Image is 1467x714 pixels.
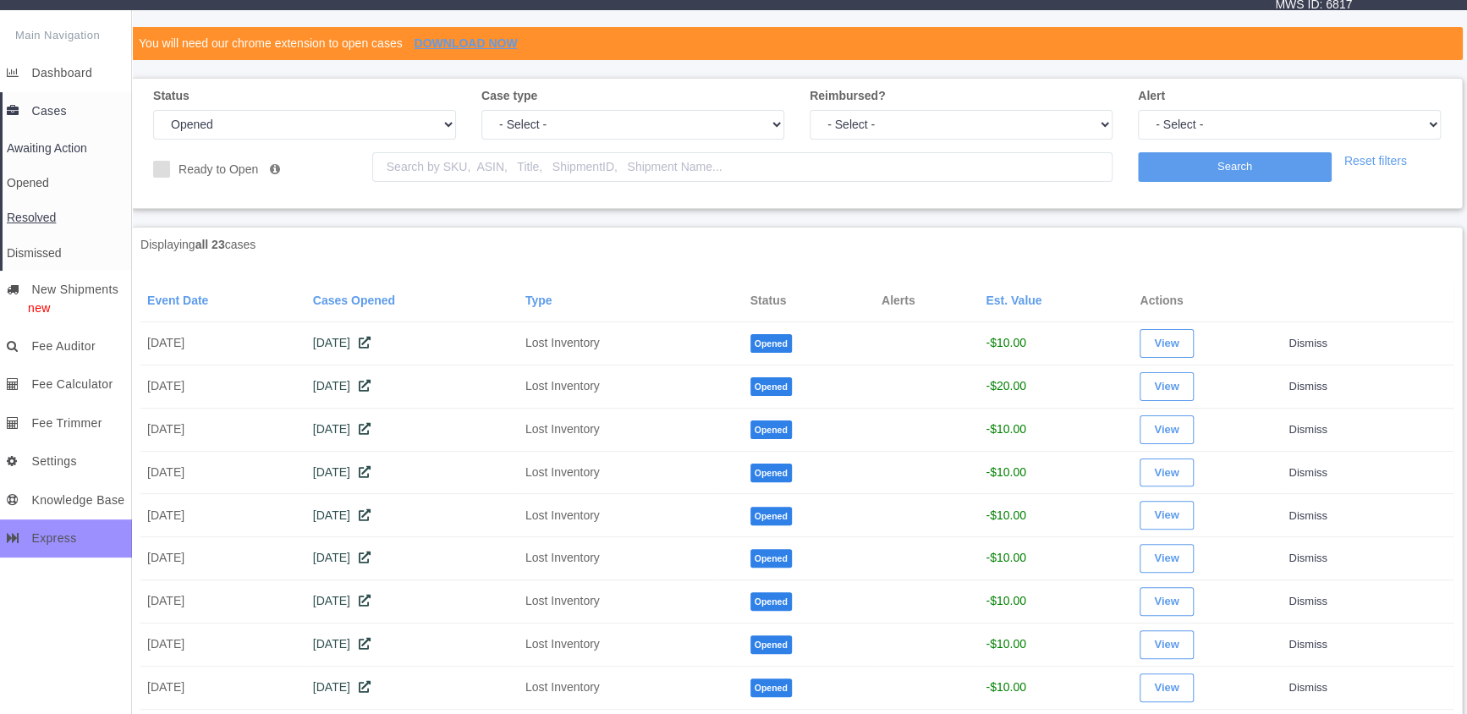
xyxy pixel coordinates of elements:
[313,336,371,349] a: [DATE]
[986,594,1025,607] span: -$10.00
[313,680,371,694] a: [DATE]
[140,623,306,666] td: [DATE]
[986,336,1025,349] span: -$10.00
[7,176,49,189] span: Opened
[986,294,1041,307] a: Est. Value
[1288,638,1327,651] a: Dismiss
[750,635,792,654] span: Opened
[1140,415,1193,444] a: View
[1288,380,1327,393] a: Dismiss
[372,152,1113,182] input: Search by SKU, ASIN, Title, ShipmentID, Shipment Name...
[3,327,132,365] a: Fee Auditor
[140,408,306,451] td: [DATE]
[986,465,1025,479] span: -$10.00
[140,321,306,365] td: [DATE]
[313,637,371,651] a: [DATE]
[750,592,792,611] span: Opened
[140,537,306,580] td: [DATE]
[1140,587,1193,616] a: View
[140,365,306,408] td: [DATE]
[519,321,713,365] td: Lost Inventory
[140,666,306,709] td: [DATE]
[1288,681,1327,694] a: Dismiss
[153,87,190,105] label: Status
[3,481,132,519] a: Knowledge Base
[1140,329,1193,358] a: View
[3,131,132,166] a: Awaiting Action
[750,678,792,697] span: Opened
[7,246,62,260] span: Dismissed
[875,280,979,322] th: Alerts
[313,379,371,393] a: [DATE]
[313,465,371,479] a: [DATE]
[7,301,51,315] span: new
[986,551,1025,564] span: -$10.00
[313,422,371,436] a: [DATE]
[31,66,92,80] span: Dashboard
[313,594,371,607] a: [DATE]
[1133,280,1282,322] th: Actions
[1140,630,1193,659] a: View
[3,404,132,442] a: Fee Trimmer
[414,36,517,50] a: DOWNLOAD NOW
[1344,154,1407,168] a: Reset filters
[519,537,713,580] td: Lost Inventory
[3,200,132,235] a: Resolved
[1138,87,1165,105] label: Alert
[986,508,1025,522] span: -$10.00
[31,454,76,468] span: Settings
[750,334,792,353] span: Opened
[519,408,713,451] td: Lost Inventory
[313,294,395,307] a: Cases Opened
[31,531,76,545] span: Express
[140,451,306,494] td: [DATE]
[1140,544,1193,573] a: View
[1288,509,1327,522] a: Dismiss
[750,507,792,525] span: Opened
[3,271,132,327] a: New Shipmentsnew
[750,464,792,482] span: Opened
[31,493,124,507] span: Knowledge Base
[810,87,885,105] label: Reimbursed?
[139,36,403,50] span: You will need our chrome extension to open cases
[1288,466,1327,479] a: Dismiss
[31,339,95,353] span: Fee Auditor
[986,680,1025,694] span: -$10.00
[31,283,118,296] span: New Shipments
[147,294,208,307] a: Event Date
[750,377,792,396] span: Opened
[3,519,132,557] a: Express
[1140,501,1193,530] a: View
[519,451,713,494] td: Lost Inventory
[986,422,1025,436] span: -$10.00
[744,280,875,322] th: Status
[3,442,132,481] a: Settings
[313,508,371,522] a: [DATE]
[3,236,132,271] a: Dismissed
[519,365,713,408] td: Lost Inventory
[1288,552,1327,564] a: Dismiss
[153,161,280,178] label: Ready to Open
[1140,673,1193,702] a: View
[140,580,306,623] td: [DATE]
[3,166,132,200] a: Opened
[1288,337,1327,349] a: Dismiss
[986,637,1025,651] span: -$10.00
[1288,595,1327,607] a: Dismiss
[519,666,713,709] td: Lost Inventory
[1140,372,1193,401] a: View
[1140,459,1193,487] a: View
[481,87,537,105] label: Case type
[1138,152,1332,182] input: Search
[140,494,306,537] td: [DATE]
[519,494,713,537] td: Lost Inventory
[1288,423,1327,436] a: Dismiss
[986,379,1025,393] span: -$20.00
[525,294,552,307] a: Type
[7,211,56,224] span: Resolved
[750,420,792,439] span: Opened
[313,551,371,564] a: [DATE]
[3,92,132,130] a: Cases
[31,104,66,118] span: Cases
[7,141,87,155] span: Awaiting Action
